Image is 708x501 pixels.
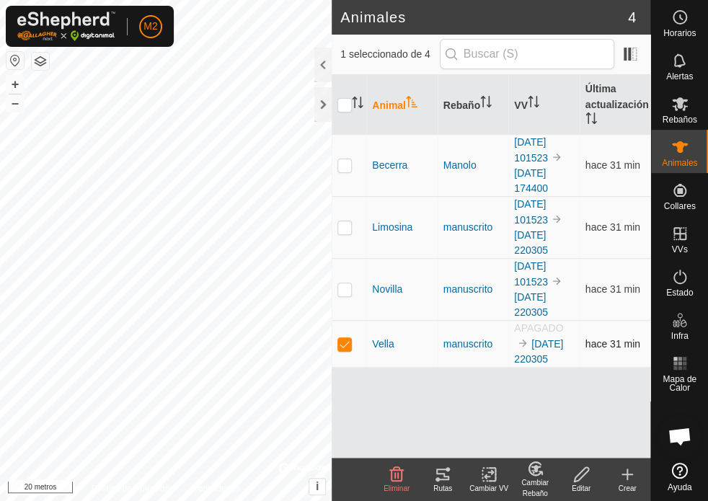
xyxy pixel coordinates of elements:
[372,159,407,171] font: Becerra
[372,99,406,111] font: Animal
[92,482,174,495] a: Política de Privacidad
[585,283,640,295] span: 12 de octubre de 2025, 20:33
[628,9,636,25] font: 4
[663,201,695,211] font: Collares
[551,151,562,163] img: hasta
[340,48,430,60] font: 1 seleccionado de 4
[6,76,24,93] button: +
[585,338,640,350] font: hace 31 min
[585,338,640,350] span: 12 de octubre de 2025, 20:33
[440,39,614,69] input: Buscar (S)
[663,374,696,393] font: Mapa de Calor
[443,159,477,171] font: Manolo
[192,484,240,494] font: Contáctenos
[480,98,492,110] p-sorticon: Activar para ordenar
[17,12,115,41] img: Logotipo de Gallagher
[585,159,640,171] span: 12 de octubre de 2025, 20:33
[658,414,702,458] div: Chat abierto
[143,20,157,32] font: M2
[551,275,562,287] img: hasta
[514,291,548,318] a: [DATE] 220305
[469,484,508,492] font: Cambiar VV
[514,99,528,111] font: VV
[651,457,708,497] a: Ayuda
[192,482,240,495] a: Contáctenos
[514,322,563,334] font: APAGADO
[514,136,548,164] a: [DATE] 101523
[406,98,417,110] p-sorticon: Activar para ordenar
[384,484,410,492] font: Eliminar
[352,99,363,110] p-sorticon: Activar para ordenar
[671,244,687,254] font: VVs
[662,115,696,125] font: Rebaños
[668,482,692,492] font: Ayuda
[585,159,640,171] font: hace 31 min
[12,76,19,92] font: +
[6,94,24,112] button: –
[340,9,406,25] font: Animales
[372,221,412,233] font: Limosina
[671,331,688,341] font: Infra
[551,213,562,225] img: hasta
[443,338,492,350] font: manuscrito
[12,95,19,110] font: –
[309,479,325,495] button: i
[32,53,49,70] button: Capas del Mapa
[666,288,693,298] font: Estado
[521,479,549,497] font: Cambiar Rebaño
[443,283,492,295] font: manuscrito
[572,484,590,492] font: Editar
[372,283,402,295] font: Novilla
[514,338,563,365] a: [DATE] 220305
[666,71,693,81] font: Alertas
[443,221,492,233] font: manuscrito
[528,98,539,110] p-sorticon: Activar para ordenar
[585,83,649,110] font: Última actualización
[92,484,174,494] font: Política de Privacidad
[585,283,640,295] font: hace 31 min
[618,484,636,492] font: Crear
[662,158,697,168] font: Animales
[514,198,548,226] a: [DATE] 101523
[514,229,548,256] a: [DATE] 220305
[316,480,319,492] font: i
[517,337,528,349] img: hasta
[514,167,548,194] a: [DATE] 174400
[6,52,24,69] button: Restablecer Mapa
[514,260,548,288] a: [DATE] 101523
[585,221,640,233] span: 12 de octubre de 2025, 20:33
[443,99,480,111] font: Rebaño
[585,115,597,126] p-sorticon: Activar para ordenar
[663,28,696,38] font: Horarios
[585,221,640,233] font: hace 31 min
[433,484,452,492] font: Rutas
[372,338,394,350] font: Vella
